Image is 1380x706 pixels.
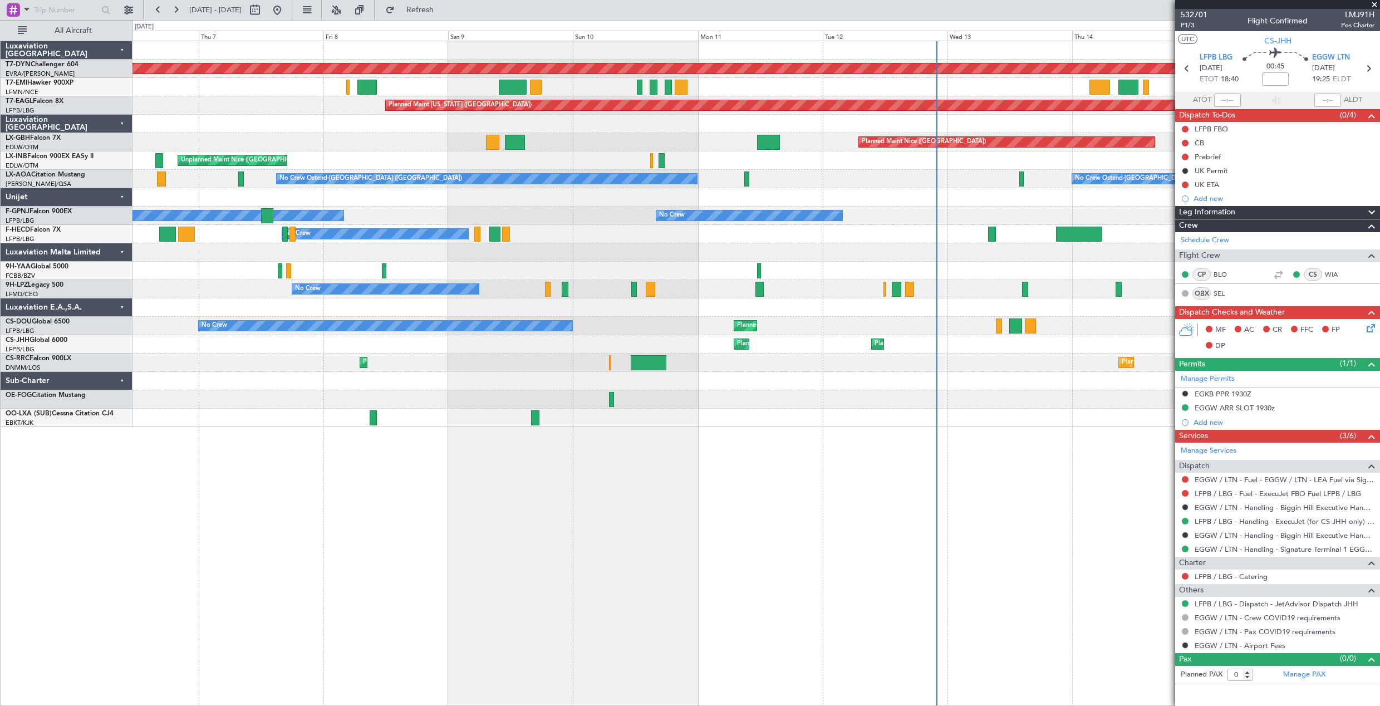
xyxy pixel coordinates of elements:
span: AC [1244,325,1254,336]
a: Schedule Crew [1181,235,1229,246]
a: LFPB/LBG [6,217,35,225]
div: Thu 14 [1072,31,1197,41]
div: Add new [1194,194,1374,203]
span: Dispatch To-Dos [1179,109,1235,122]
div: Wed 6 [74,31,199,41]
span: ATOT [1193,95,1211,106]
span: F-GPNJ [6,208,30,215]
span: Leg Information [1179,206,1235,219]
span: MF [1215,325,1226,336]
div: Unplanned Maint Nice ([GEOGRAPHIC_DATA]) [181,152,313,169]
div: EGKB PPR 1930Z [1195,389,1251,399]
span: ALDT [1344,95,1362,106]
span: [DATE] - [DATE] [189,5,242,15]
span: 19:25 [1312,74,1330,85]
span: OE-FOG [6,392,32,399]
button: UTC [1178,34,1197,44]
a: BLO [1214,269,1239,280]
a: LFPB/LBG [6,327,35,335]
div: CB [1195,138,1204,148]
label: Planned PAX [1181,669,1222,680]
div: No Crew [295,281,321,297]
span: [DATE] [1200,63,1222,74]
div: EGGW ARR SLOT 1930z [1195,403,1275,413]
input: --:-- [1214,94,1241,107]
span: Crew [1179,219,1198,232]
span: EGGW LTN [1312,52,1350,63]
a: OO-LXA (SUB)Cessna Citation CJ4 [6,410,114,417]
span: 532701 [1181,9,1207,21]
a: T7-DYNChallenger 604 [6,61,78,68]
a: OE-FOGCitation Mustang [6,392,86,399]
div: CS [1304,268,1322,281]
div: Planned Maint Nice ([GEOGRAPHIC_DATA]) [862,134,986,150]
a: LFPB/LBG [6,235,35,243]
span: Dispatch [1179,460,1210,473]
a: EBKT/KJK [6,419,33,427]
span: Pax [1179,653,1191,666]
a: LFPB / LBG - Catering [1195,572,1268,581]
span: All Aircraft [29,27,117,35]
a: SEL [1214,288,1239,298]
span: 9H-LPZ [6,282,28,288]
div: Planned Maint [US_STATE] ([GEOGRAPHIC_DATA]) [389,97,532,114]
a: LFMN/NCE [6,88,38,96]
div: CP [1192,268,1211,281]
span: Dispatch Checks and Weather [1179,306,1285,319]
div: No Crew Ostend-[GEOGRAPHIC_DATA] ([GEOGRAPHIC_DATA]) [279,170,462,187]
a: EGGW / LTN - Airport Fees [1195,641,1285,650]
a: LX-AOACitation Mustang [6,171,85,178]
span: ETOT [1200,74,1218,85]
span: FP [1332,325,1340,336]
div: Sat 9 [448,31,573,41]
span: [DATE] [1312,63,1335,74]
a: EDLW/DTM [6,143,38,151]
div: Planned Maint Lagos ([PERSON_NAME]) [1122,354,1237,371]
button: All Aircraft [12,22,121,40]
span: (3/6) [1340,430,1356,442]
span: (1/1) [1340,357,1356,369]
a: EVRA/[PERSON_NAME] [6,70,75,78]
span: P1/3 [1181,21,1207,30]
div: [DATE] [135,22,154,32]
input: Trip Number [34,2,98,18]
a: CS-RRCFalcon 900LX [6,355,71,362]
span: LFPB LBG [1200,52,1232,63]
a: EDLW/DTM [6,161,38,170]
div: Thu 7 [199,31,323,41]
span: Charter [1179,557,1206,570]
div: Planned Maint [GEOGRAPHIC_DATA] ([GEOGRAPHIC_DATA]) [875,336,1050,352]
a: F-HECDFalcon 7X [6,227,61,233]
span: Services [1179,430,1208,443]
div: UK ETA [1195,180,1219,189]
a: LFPB/LBG [6,345,35,354]
div: UK Permit [1195,166,1228,175]
span: F-HECD [6,227,30,233]
div: LFPB FBO [1195,124,1228,134]
span: LX-INB [6,153,27,160]
a: Manage Permits [1181,374,1235,385]
div: Tue 12 [823,31,947,41]
a: 9H-LPZLegacy 500 [6,282,63,288]
span: LX-AOA [6,171,31,178]
div: Sun 10 [573,31,698,41]
a: LFPB / LBG - Fuel - ExecuJet FBO Fuel LFPB / LBG [1195,489,1361,498]
div: Planned Maint [GEOGRAPHIC_DATA] ([GEOGRAPHIC_DATA]) [737,336,912,352]
span: LMJ91H [1341,9,1374,21]
div: No Crew Ostend-[GEOGRAPHIC_DATA] ([GEOGRAPHIC_DATA]) [1075,170,1258,187]
a: LFMD/CEQ [6,290,38,298]
span: Flight Crew [1179,249,1220,262]
a: WIA [1325,269,1350,280]
div: Mon 11 [698,31,823,41]
span: 18:40 [1221,74,1239,85]
span: ELDT [1333,74,1350,85]
a: Manage Services [1181,445,1236,457]
span: Pos Charter [1341,21,1374,30]
a: EGGW / LTN - Handling - Biggin Hill Executive Handling EGKB / BQH [1195,531,1374,540]
span: T7-EMI [6,80,27,86]
a: EGGW / LTN - Handling - Biggin Hill Executive Handling EGKB / BQH [1195,503,1374,512]
div: Add new [1194,418,1374,427]
a: CS-JHHGlobal 6000 [6,337,67,344]
span: 9H-YAA [6,263,31,270]
span: 00:45 [1266,61,1284,72]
